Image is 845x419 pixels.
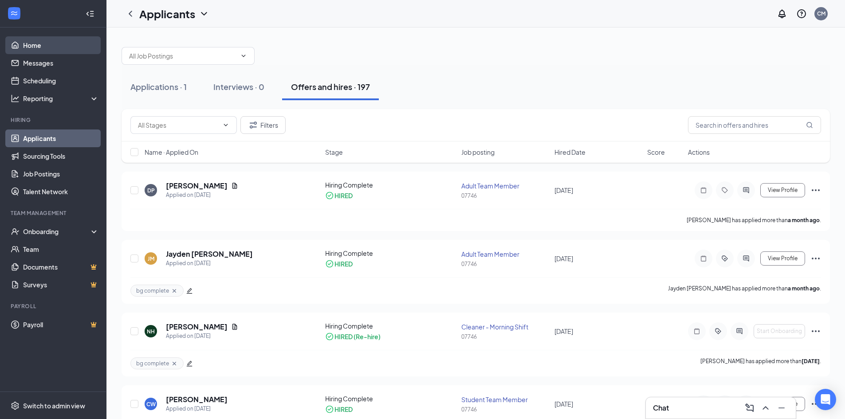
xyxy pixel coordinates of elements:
button: Filter Filters [240,116,286,134]
p: [PERSON_NAME] has applied more than . [700,357,821,369]
span: Name · Applied On [145,148,198,157]
div: JM [148,255,154,262]
svg: Document [231,323,238,330]
div: 07746 [461,406,549,413]
div: Payroll [11,302,97,310]
div: 07746 [461,192,549,200]
div: Reporting [23,94,99,103]
div: Interviews · 0 [213,81,264,92]
div: Offers and hires · 197 [291,81,370,92]
p: Jayden [PERSON_NAME] has applied more than . [668,285,821,297]
p: [PERSON_NAME] has applied more than . [687,216,821,224]
svg: Document [231,182,238,189]
svg: ChevronDown [199,8,209,19]
svg: ComposeMessage [744,403,755,413]
div: CM [817,10,825,17]
span: Actions [688,148,710,157]
span: Score [647,148,665,157]
a: ChevronLeft [125,8,136,19]
h5: Jayden [PERSON_NAME] [166,249,253,259]
input: All Job Postings [129,51,236,61]
div: Hiring Complete [325,321,456,330]
a: Team [23,240,99,258]
span: edit [186,288,193,294]
a: SurveysCrown [23,276,99,294]
div: Open Intercom Messenger [815,389,836,410]
b: a month ago [788,217,820,223]
a: Home [23,36,99,54]
svg: WorkstreamLogo [10,9,19,18]
svg: Cross [171,287,178,294]
button: Minimize [774,401,789,415]
svg: Note [698,255,709,262]
svg: CheckmarkCircle [325,405,334,414]
a: Applicants [23,129,99,147]
a: DocumentsCrown [23,258,99,276]
div: Adult Team Member [461,250,549,258]
a: Job Postings [23,165,99,183]
span: Job posting [461,148,495,157]
svg: Tag [719,187,730,194]
a: Talent Network [23,183,99,200]
span: [DATE] [554,255,573,262]
input: Search in offers and hires [688,116,821,134]
svg: MagnifyingGlass [806,121,813,129]
span: [DATE] [554,400,573,408]
div: Applied on [DATE] [166,191,238,200]
a: Scheduling [23,72,99,90]
svg: Filter [248,120,259,130]
div: CW [146,400,156,408]
svg: ActiveChat [734,328,745,335]
button: View Profile [760,183,805,197]
div: Team Management [11,209,97,217]
div: Applied on [DATE] [166,259,253,268]
div: Cleaner - Morning Shift [461,322,549,331]
button: View Profile [760,251,805,266]
span: Stage [325,148,343,157]
svg: QuestionInfo [796,8,807,19]
svg: Ellipses [810,253,821,264]
h5: [PERSON_NAME] [166,181,228,191]
button: ChevronUp [759,401,773,415]
span: bg complete [136,287,169,294]
a: PayrollCrown [23,316,99,333]
h3: Chat [653,403,669,413]
h5: [PERSON_NAME] [166,322,228,332]
a: Messages [23,54,99,72]
span: [DATE] [554,186,573,194]
h1: Applicants [139,6,195,21]
svg: ChevronDown [222,121,229,129]
svg: ChevronDown [240,52,247,59]
svg: Cross [171,360,178,367]
h5: [PERSON_NAME] [166,395,228,404]
div: Adult Team Member [461,181,549,190]
svg: Ellipses [810,399,821,409]
div: Hiring Complete [325,249,456,258]
span: bg complete [136,360,169,367]
svg: CheckmarkCircle [325,259,334,268]
svg: Collapse [86,9,94,18]
svg: UserCheck [11,227,20,236]
span: Hired Date [554,148,586,157]
svg: Ellipses [810,326,821,337]
svg: ChevronUp [760,403,771,413]
div: HIRED [334,405,353,414]
div: Switch to admin view [23,401,85,410]
b: a month ago [788,285,820,292]
svg: Minimize [776,403,787,413]
span: [DATE] [554,327,573,335]
svg: Analysis [11,94,20,103]
div: Hiring [11,116,97,124]
div: Onboarding [23,227,91,236]
svg: Note [698,187,709,194]
span: View Profile [768,187,798,193]
input: All Stages [138,120,219,130]
svg: Note [692,328,702,335]
div: HIRED [334,259,353,268]
div: NH [147,328,155,335]
div: 07746 [461,333,549,341]
div: DP [147,187,155,194]
div: Hiring Complete [325,180,456,189]
div: HIRED (Re-hire) [334,332,381,341]
div: Student Team Member [461,395,549,404]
